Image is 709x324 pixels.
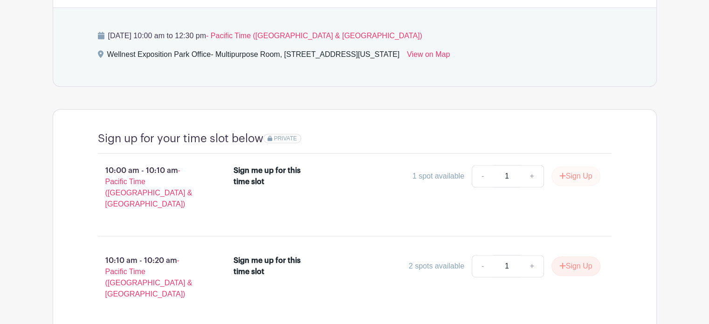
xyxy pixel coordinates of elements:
h4: Sign up for your time slot below [98,132,263,145]
p: 10:10 am - 10:20 am [83,251,219,303]
a: + [520,165,544,187]
div: Sign me up for this time slot [234,255,314,277]
a: - [472,255,493,277]
span: - Pacific Time ([GEOGRAPHIC_DATA] & [GEOGRAPHIC_DATA]) [206,32,422,40]
a: + [520,255,544,277]
p: [DATE] 10:00 am to 12:30 pm [98,30,612,41]
div: 1 spot available [413,171,464,182]
p: 10:00 am - 10:10 am [83,161,219,214]
button: Sign Up [551,166,600,186]
button: Sign Up [551,256,600,276]
a: - [472,165,493,187]
a: View on Map [407,49,450,64]
div: Wellnest Exposition Park Office- Multipurpose Room, [STREET_ADDRESS][US_STATE] [107,49,399,64]
div: 2 spots available [409,261,464,272]
div: Sign me up for this time slot [234,165,314,187]
span: PRIVATE [274,135,297,142]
